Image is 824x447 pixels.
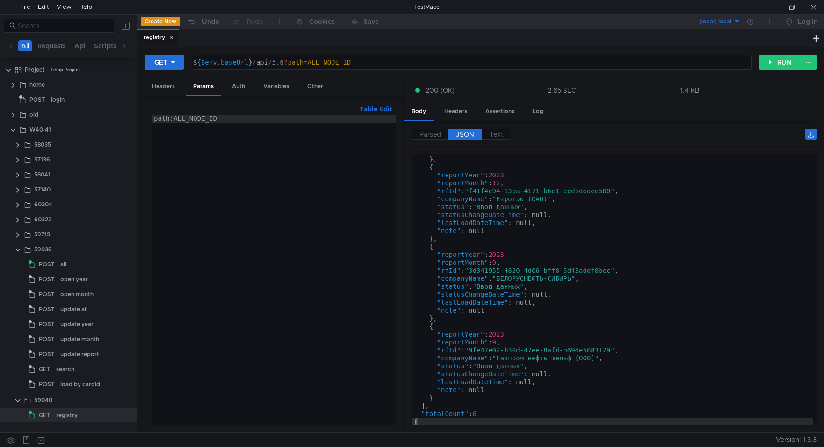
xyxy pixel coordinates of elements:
div: Undo [202,16,219,27]
div: Project [25,63,45,77]
div: 60322 [34,213,51,227]
button: Scripts [91,40,119,51]
div: GET [154,57,167,67]
span: JSON [456,130,474,139]
span: GET [39,362,51,376]
div: Log [525,103,551,120]
span: POST [39,287,55,301]
span: POST [39,377,55,391]
div: 57136 [34,153,50,167]
div: Headers [145,78,182,95]
button: Create New [141,17,180,26]
div: load by cardId [60,377,100,391]
div: W40-41 [29,123,51,137]
div: (local) local [699,17,731,26]
div: Save [363,18,379,25]
div: Body [404,103,434,121]
div: Cookies [309,16,335,27]
button: All [18,40,32,51]
div: registry [144,33,173,43]
div: Auth [224,78,253,95]
span: Text [489,130,503,139]
div: 59719 [34,227,51,242]
span: 200 (OK) [426,85,455,95]
span: POST [29,93,45,107]
button: Table Edit [356,103,396,115]
div: 2.65 SEC [548,86,576,95]
button: Requests [35,40,69,51]
span: Parsed [419,130,441,139]
button: (local) local [676,14,741,29]
span: POST [39,317,55,331]
div: login [51,93,65,107]
div: Assertions [478,103,522,120]
div: update month [60,332,99,346]
button: Api [72,40,88,51]
div: Other [300,78,331,95]
div: 59038 [34,242,51,256]
div: 1.4 KB [680,86,700,95]
div: 59040 [34,393,52,407]
span: POST [39,257,55,271]
div: Params [186,78,221,96]
div: 58035 [34,138,51,152]
div: update report [60,347,99,361]
div: Redo [247,16,263,27]
button: Redo [226,15,270,29]
button: Undo [180,15,226,29]
div: update year [60,317,94,331]
span: POST [39,302,55,316]
div: registry [56,408,78,422]
span: POST [39,347,55,361]
div: Headers [437,103,475,120]
input: Search... [18,21,108,31]
span: POST [39,332,55,346]
button: RUN [759,55,801,70]
div: Variables [256,78,296,95]
div: 57140 [34,183,51,197]
div: Temp Project [51,63,80,77]
span: POST [39,272,55,286]
div: Log In [798,16,817,27]
div: home [29,78,45,92]
div: 58041 [34,168,51,182]
div: open year [60,272,88,286]
span: Version: 1.3.3 [776,433,817,447]
div: 60304 [34,198,52,212]
div: update all [60,302,87,316]
div: search [56,362,74,376]
div: open month [60,287,94,301]
button: GET [145,55,184,70]
div: old [29,108,38,122]
span: GET [39,408,51,422]
div: all [60,257,66,271]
